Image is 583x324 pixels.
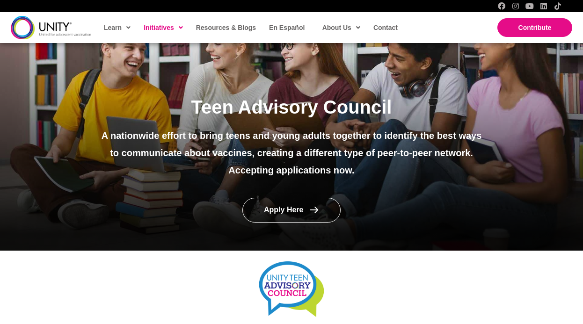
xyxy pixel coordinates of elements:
[518,24,552,31] span: Contribute
[264,17,308,38] a: En Español
[269,24,305,31] span: En Español
[369,17,401,38] a: Contact
[98,162,485,179] p: Accepting applications now.
[98,127,485,162] p: A nationwide effort to bring teens and young adults together to identify the best ways to communi...
[191,17,260,38] a: Resources & Blogs
[498,2,505,10] a: Facebook
[373,24,398,31] span: Contact
[191,97,392,117] span: Teen Advisory Council
[104,21,131,35] span: Learn
[144,21,183,35] span: Initiatives
[554,2,561,10] a: TikTok
[11,16,91,39] img: unity-logo-dark
[512,2,519,10] a: Instagram
[322,21,360,35] span: About Us
[497,18,572,37] a: Contribute
[242,198,341,223] a: Apply Here
[264,206,303,214] span: Apply Here
[526,2,533,10] a: YouTube
[256,260,327,318] img: TAC-Logo
[196,24,256,31] span: Resources & Blogs
[540,2,547,10] a: LinkedIn
[318,17,364,38] a: About Us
